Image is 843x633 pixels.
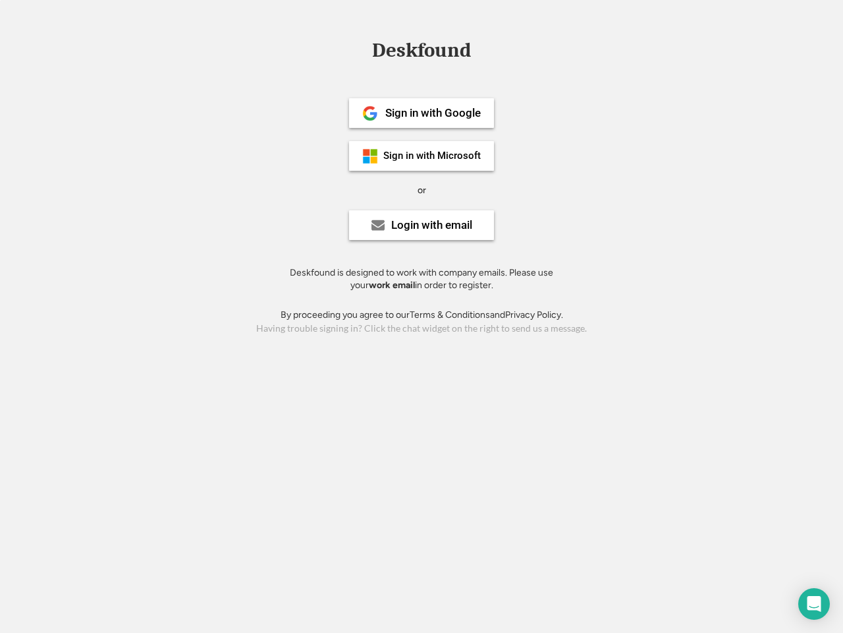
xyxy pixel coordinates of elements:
div: Open Intercom Messenger [798,588,830,620]
div: or [418,184,426,197]
div: Sign in with Microsoft [383,151,481,161]
img: 1024px-Google__G__Logo.svg.png [362,105,378,121]
a: Privacy Policy. [505,309,563,320]
strong: work email [369,280,415,291]
div: Login with email [391,220,472,231]
div: Deskfound [366,40,477,61]
div: By proceeding you agree to our and [281,309,563,322]
div: Deskfound is designed to work with company emails. Please use your in order to register. [273,266,570,292]
img: ms-symbollockup_mssymbol_19.png [362,148,378,164]
div: Sign in with Google [385,107,481,119]
a: Terms & Conditions [410,309,490,320]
